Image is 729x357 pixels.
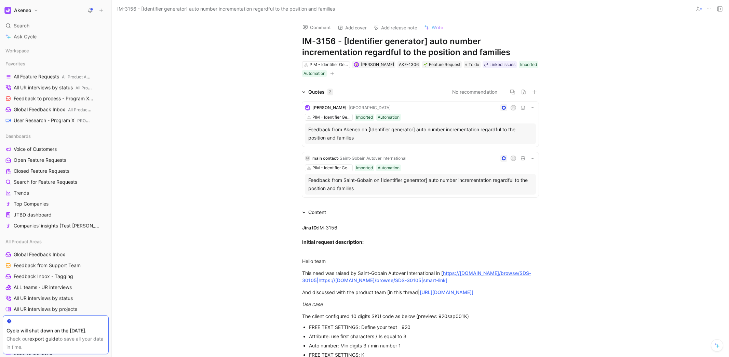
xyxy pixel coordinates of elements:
div: Feedback from Akeneo on [Identifier generator] auto number incrementation regardful to the positi... [308,125,532,142]
div: All Product Areas [3,236,109,247]
span: Global Feedback Inbox [14,106,92,113]
span: [PERSON_NAME] [312,105,347,110]
div: Automation [378,114,400,121]
a: Companies' insights (Test [PERSON_NAME]) [3,221,109,231]
span: Favorites [5,60,25,67]
div: And discussed with the product team [in this thread| [302,289,539,296]
span: All UR interviews by status [14,84,93,91]
span: Search for Feature Requests [14,178,77,185]
div: Content [308,208,326,216]
strong: Jira ID: [302,225,318,230]
a: User Research - Program XPROGRAM X [3,115,109,125]
button: Write [421,23,446,32]
span: Top Companies [14,200,49,207]
div: Auto number: Min digits 3 / min number 1 [309,342,539,349]
span: Global Feedback Inbox [14,251,65,258]
a: [URL][DOMAIN_NAME]] [420,289,473,295]
span: PROGRAM X [77,118,102,123]
div: Imported [356,164,373,171]
span: All Product Areas [68,107,101,112]
a: Feedback Inbox - Tagging [3,271,109,281]
span: Companies' insights (Test [PERSON_NAME]) [14,222,100,229]
div: Feedback from Saint-Gobain on [Identifier generator] auto number incrementation regardful to the ... [308,176,532,193]
img: Akeneo [4,7,11,14]
a: Top Companies [3,199,109,209]
span: Dashboards [5,133,31,140]
span: All Feature Requests [14,73,92,80]
div: PIM - Identifier Generator [312,114,351,121]
div: Imported [520,61,537,68]
h1: Akeneo [14,7,31,13]
div: IM-3156 [302,224,539,253]
span: Feedback to process - Program X [14,95,94,102]
a: export guide [29,336,58,342]
a: Feedback to process - Program XPROGRAM X [3,93,109,104]
div: Content [299,208,329,216]
div: Workspace [3,45,109,56]
a: JTBD dashboard [3,210,109,220]
div: Quotes [308,88,333,96]
button: Add release note [370,23,420,32]
span: All UR interviews by status [14,295,73,302]
span: · Saint-Gobain Autover International [338,156,406,161]
a: All UR interviews by status [3,293,109,303]
a: Closed Feature Requests [3,166,109,176]
span: To do [469,61,479,68]
a: Voice of Customers [3,144,109,154]
span: JTBD dashboard [14,211,52,218]
div: Linked Issues [489,61,515,68]
span: Feedback Inbox - Tagging [14,273,73,280]
span: Feedback from Support Team [14,262,81,269]
div: DashboardsVoice of CustomersOpen Feature RequestsClosed Feature RequestsSearch for Feature Reques... [3,131,109,231]
span: User Research - Program X [14,117,93,124]
span: Jobs-to-be-done [14,349,52,356]
div: m [305,156,310,161]
span: Closed Feature Requests [14,168,69,174]
a: Open Feature Requests [3,155,109,165]
a: ALL teams · UR interviews [3,282,109,292]
div: AKE-1306 [399,61,419,68]
div: FREE TEXT SETTINGS: Define your text= 920 [309,323,539,331]
img: 🌱 [423,63,428,67]
a: Global Feedback Inbox [3,249,109,260]
a: All Feature RequestsAll Product Areas [3,71,109,82]
div: J [511,156,515,161]
div: Check our to save all your data in time. [6,335,105,351]
button: No recommendation [452,88,497,96]
div: Search [3,21,109,31]
span: ALL teams · UR interviews [14,284,72,291]
span: Ask Cycle [14,32,37,41]
div: 2 [327,89,333,95]
span: Write [432,24,443,30]
span: Trends [14,189,29,196]
span: All UR interviews by projects [14,306,77,313]
h1: IM-3156 - [Identifier generator] auto number incrementation regardful to the position and families [302,36,539,58]
div: 🌱Feature Request [422,61,462,68]
div: Feature Request [423,61,460,68]
a: All UR interviews by projects [3,304,109,314]
strong: Initial request description: [302,239,364,245]
button: Add cover [335,23,370,32]
div: Hello team [302,257,539,265]
div: Cycle will shut down on the [DATE]. [6,327,105,335]
em: Use case [302,301,323,307]
span: [PERSON_NAME] [361,62,394,67]
div: Imported [356,114,373,121]
span: Workspace [5,47,29,54]
a: Ask Cycle [3,31,109,42]
span: All Product Areas [5,238,42,245]
div: PIM - Identifier Generator [312,164,351,171]
div: PIM - Identifier Generator [310,61,348,68]
a: Search for Feature Requests [3,177,109,187]
button: Comment [299,23,334,32]
div: Favorites [3,58,109,69]
img: logo [305,105,310,110]
div: The client configured 10 digits SKU code as below (preview: 920sap001K) [302,313,539,320]
div: Automation [378,164,400,171]
span: Search [14,22,29,30]
div: Dashboards [3,131,109,141]
div: L [511,106,515,110]
span: Open Feature Requests [14,157,66,163]
a: Feedback from Support Team [3,260,109,270]
a: All UR interviews by statusAll Product Areas [3,82,109,93]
